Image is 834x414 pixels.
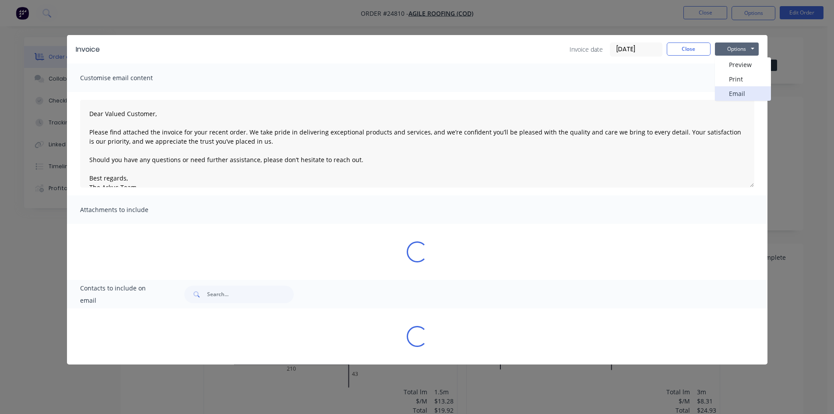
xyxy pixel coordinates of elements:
[715,72,771,86] button: Print
[80,72,176,84] span: Customise email content
[715,86,771,101] button: Email
[715,42,759,56] button: Options
[207,286,294,303] input: Search...
[667,42,711,56] button: Close
[80,282,163,307] span: Contacts to include on email
[715,57,771,72] button: Preview
[570,45,603,54] span: Invoice date
[76,44,100,55] div: Invoice
[80,204,176,216] span: Attachments to include
[80,100,754,188] textarea: Dear Valued Customer, Please find attached the invoice for your recent order. We take pride in de...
